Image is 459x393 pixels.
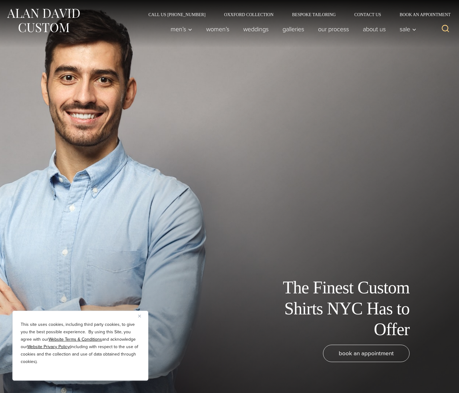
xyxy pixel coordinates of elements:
a: book an appointment [323,345,410,362]
span: Men’s [171,26,192,32]
a: Our Process [311,23,356,35]
a: Oxxford Collection [215,12,283,17]
a: Galleries [276,23,311,35]
a: Call Us [PHONE_NUMBER] [139,12,215,17]
a: Bespoke Tailoring [283,12,345,17]
nav: Secondary Navigation [139,12,453,17]
h1: The Finest Custom Shirts NYC Has to Offer [270,277,410,340]
a: Website Terms & Conditions [49,336,102,343]
button: Close [138,312,146,320]
a: Book an Appointment [390,12,453,17]
a: About Us [356,23,393,35]
img: Close [138,315,141,317]
a: weddings [236,23,276,35]
span: Sale [400,26,416,32]
button: View Search Form [438,22,453,37]
nav: Primary Navigation [164,23,420,35]
span: book an appointment [339,349,394,358]
img: Alan David Custom [6,7,80,34]
a: Website Privacy Policy [27,343,70,350]
p: This site uses cookies, including third party cookies, to give you the best possible experience. ... [21,321,140,365]
a: Women’s [199,23,236,35]
a: Contact Us [345,12,390,17]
